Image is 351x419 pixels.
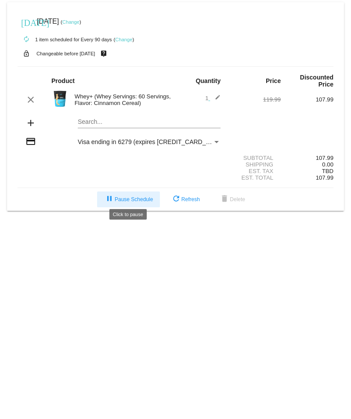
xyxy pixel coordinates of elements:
[78,138,225,145] span: Visa ending in 6279 (expires [CREDIT_CARD_DATA])
[51,90,69,108] img: Image-1-Carousel-Whey-5lb-Cin-Cereal-Roman-Berezecky.png
[228,161,281,168] div: Shipping
[205,95,221,101] span: 1
[210,94,221,105] mat-icon: edit
[322,161,333,168] span: 0.00
[25,118,36,128] mat-icon: add
[62,19,80,25] a: Change
[171,196,200,202] span: Refresh
[104,196,153,202] span: Pause Schedule
[266,77,281,84] strong: Price
[61,19,81,25] small: ( )
[316,174,333,181] span: 107.99
[228,174,281,181] div: Est. Total
[25,94,36,105] mat-icon: clear
[171,194,181,205] mat-icon: refresh
[21,17,32,27] mat-icon: [DATE]
[281,96,333,103] div: 107.99
[104,194,115,205] mat-icon: pause
[21,48,32,59] mat-icon: lock_open
[51,77,75,84] strong: Product
[70,93,176,106] div: Whey+ (Whey Servings: 60 Servings, Flavor: Cinnamon Cereal)
[212,191,252,207] button: Delete
[78,138,221,145] mat-select: Payment Method
[18,37,112,42] small: 1 item scheduled for Every 90 days
[228,155,281,161] div: Subtotal
[228,168,281,174] div: Est. Tax
[114,37,134,42] small: ( )
[115,37,132,42] a: Change
[164,191,207,207] button: Refresh
[78,119,221,126] input: Search...
[21,34,32,45] mat-icon: autorenew
[25,136,36,147] mat-icon: credit_card
[322,168,333,174] span: TBD
[98,48,109,59] mat-icon: live_help
[97,191,160,207] button: Pause Schedule
[36,51,95,56] small: Changeable before [DATE]
[219,196,245,202] span: Delete
[219,194,230,205] mat-icon: delete
[195,77,221,84] strong: Quantity
[300,74,333,88] strong: Discounted Price
[281,155,333,161] div: 107.99
[228,96,281,103] div: 119.99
